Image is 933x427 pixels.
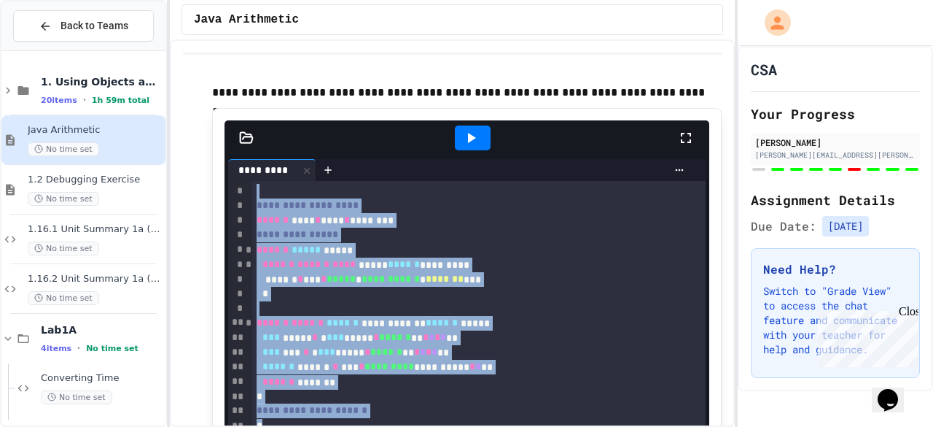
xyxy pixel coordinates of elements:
[28,124,163,136] span: Java Arithmetic
[751,104,920,124] h2: Your Progress
[28,142,99,156] span: No time set
[41,96,77,105] span: 20 items
[28,192,99,206] span: No time set
[28,223,163,236] span: 1.16.1 Unit Summary 1a (1.1-1.6)
[28,291,99,305] span: No time set
[41,372,163,385] span: Converting Time
[749,6,795,39] div: My Account
[763,284,907,357] p: Switch to "Grade View" to access the chat feature and communicate with your teacher for help and ...
[13,10,154,42] button: Back to Teams
[751,190,920,210] h2: Assignment Details
[812,305,918,367] iframe: chat widget
[77,342,80,354] span: •
[751,59,777,80] h1: CSA
[822,216,869,236] span: [DATE]
[751,218,816,235] span: Due Date:
[763,261,907,278] h3: Need Help?
[755,150,916,161] div: [PERSON_NAME][EMAIL_ADDRESS][PERSON_NAME][DOMAIN_NAME]
[41,323,163,336] span: Lab1A
[41,344,71,353] span: 4 items
[872,369,918,412] iframe: chat widget
[41,391,112,404] span: No time set
[86,344,138,353] span: No time set
[41,75,163,88] span: 1. Using Objects and Methods
[28,273,163,285] span: 1.16.2 Unit Summary 1a (1.1-1.6)
[6,6,101,93] div: Chat with us now!Close
[755,136,916,149] div: [PERSON_NAME]
[194,11,299,28] span: Java Arithmetic
[83,94,86,106] span: •
[28,174,163,186] span: 1.2 Debugging Exercise
[28,242,99,255] span: No time set
[92,96,149,105] span: 1h 59m total
[60,18,128,34] span: Back to Teams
